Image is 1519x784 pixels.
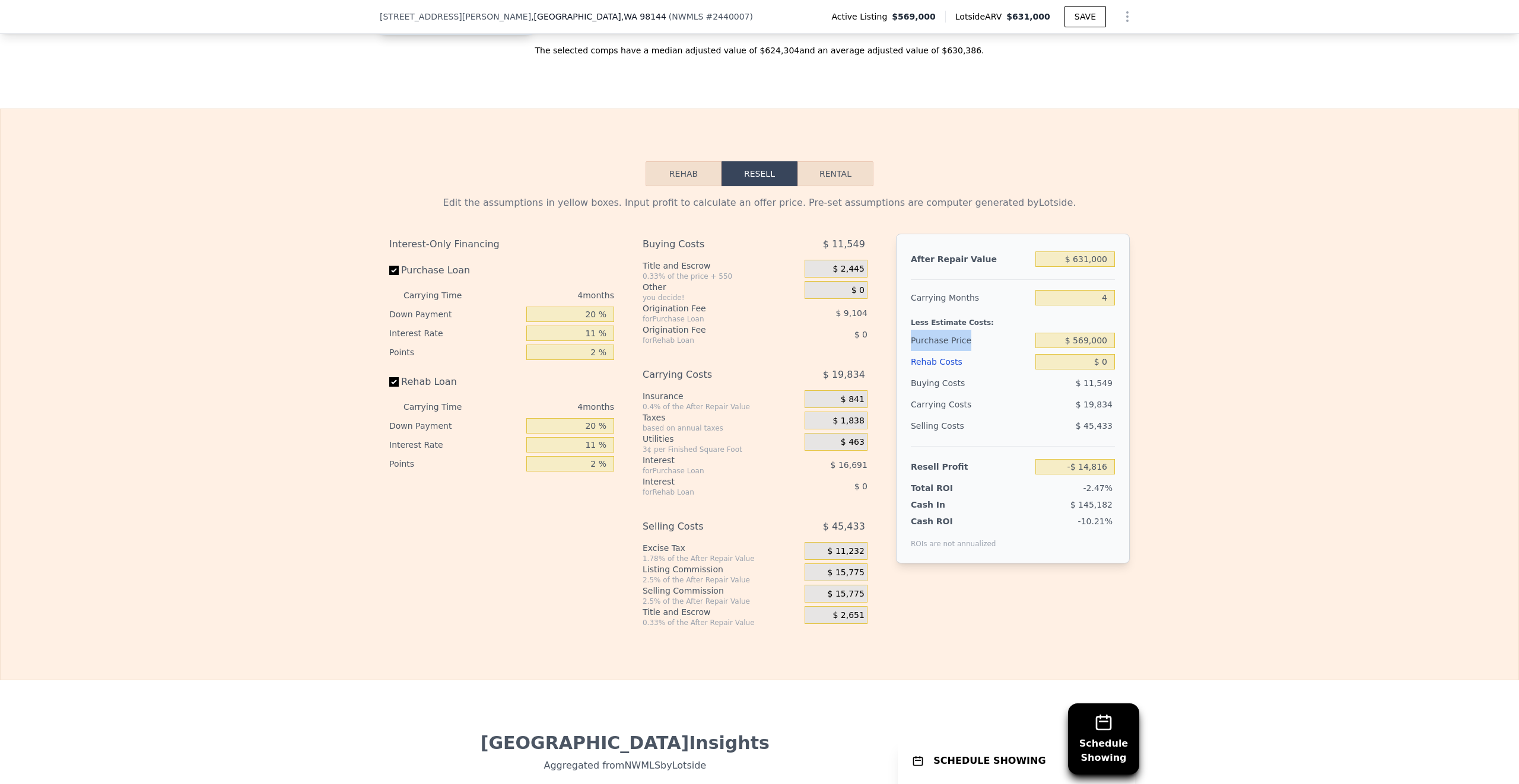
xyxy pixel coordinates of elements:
span: [STREET_ADDRESS][PERSON_NAME] [380,11,531,23]
span: $ 841 [841,394,865,405]
div: 0.33% of the After Repair Value [643,618,800,627]
div: 2.5% of the After Repair Value [643,597,800,606]
span: $ 145,182 [1070,500,1113,509]
span: $ 0 [851,285,865,296]
div: Points [389,454,522,473]
div: Carrying Time [403,286,481,305]
div: Rehab Costs [911,351,1031,372]
div: Excise Tax [643,542,800,554]
div: Interest Rate [389,435,522,454]
span: , WA 98144 [621,12,666,21]
span: Lotside ARV [955,11,1006,23]
span: $ 1,838 [832,416,864,426]
span: $ 19,834 [823,364,865,385]
div: Points [389,343,522,362]
div: Interest Rate [389,324,522,343]
button: SAVE [1064,6,1106,27]
div: Listing Commission [643,563,800,575]
div: Down Payment [389,416,522,435]
div: Origination Fee [643,302,775,314]
div: 4 months [485,397,614,416]
div: Taxes [643,412,800,423]
div: ( ) [669,11,753,23]
div: Interest [643,454,775,466]
span: # 2440007 [706,12,749,21]
div: Total ROI [911,482,985,494]
div: 3¢ per Finished Square Foot [643,445,800,454]
span: $ 19,834 [1076,400,1113,409]
div: Purchase Price [911,330,1031,351]
span: $ 15,775 [828,568,865,578]
button: Rehab [646,161,722,186]
label: Purchase Loan [389,260,522,281]
div: for Purchase Loan [643,314,775,324]
div: Utilities [643,433,800,445]
span: $ 11,232 [828,546,865,557]
div: 0.4% of the After Repair Value [643,402,800,412]
span: -2.47% [1083,483,1113,493]
div: 1.78% of the After Repair Value [643,554,800,563]
span: $ 11,549 [1076,378,1113,388]
span: NWMLS [672,12,703,21]
div: Buying Costs [911,372,1031,394]
div: Other [643,281,800,293]
div: Carrying Costs [911,394,985,415]
span: $ 9,104 [835,308,867,318]
div: Resell Profit [911,456,1031,477]
div: for Rehab Loan [643,336,775,345]
div: based on annual taxes [643,423,800,433]
span: $ 16,691 [831,460,867,470]
div: After Repair Value [911,248,1031,270]
div: 2.5% of the After Repair Value [643,575,800,585]
div: Interest [643,476,775,487]
div: The selected comps have a median adjusted value of $624,304 and an average adjusted value of $630... [380,35,1139,56]
span: $569,000 [892,11,936,23]
div: Carrying Months [911,287,1031,308]
button: Rental [797,161,873,186]
div: Buying Costs [643,234,775,255]
div: for Rehab Loan [643,487,775,497]
div: Selling Costs [643,516,775,537]
div: ROIs are not annualized [911,527,996,549]
span: $ 15,775 [828,589,865,600]
span: Active Listing [831,11,892,23]
span: $ 11,549 [823,234,865,255]
span: $ 0 [854,482,867,491]
div: Carrying Time [403,397,481,416]
input: Rehab Loan [389,377,399,387]
div: Title and Escrow [643,606,800,618]
span: $ 45,433 [1076,421,1113,431]
div: [GEOGRAPHIC_DATA] Insights [389,732,861,754]
div: you decide! [643,293,800,302]
div: Insurance [643,390,800,402]
div: Aggregated from NWMLS by Lotside [389,754,861,773]
span: $631,000 [1006,12,1050,21]
div: 4 months [485,286,614,305]
span: $ 45,433 [823,516,865,537]
div: Less Estimate Costs: [911,308,1115,330]
span: $ 463 [841,437,865,448]
div: Cash ROI [911,515,996,527]
button: Show Options [1116,5,1139,28]
div: 0.33% of the price + 550 [643,272,800,281]
div: Carrying Costs [643,364,775,385]
div: Selling Costs [911,415,1031,436]
div: Down Payment [389,305,522,324]
div: Cash In [911,499,985,511]
input: Purchase Loan [389,266,399,275]
div: Edit the assumptions in yellow boxes. Input profit to calculate an offer price. Pre-set assumptio... [389,196,1130,210]
label: Rehab Loan [389,371,522,393]
span: , [GEOGRAPHIC_DATA] [531,11,666,23]
button: Resell [722,161,797,186]
span: $ 2,651 [832,610,864,621]
div: Selling Commission [643,585,800,597]
div: Origination Fee [643,324,775,336]
span: $ 2,445 [832,264,864,275]
div: Title and Escrow [643,260,800,272]
div: for Purchase Loan [643,466,775,476]
div: Interest-Only Financing [389,234,614,255]
h1: SCHEDULE SHOWING [933,754,1045,768]
span: -10.21% [1078,517,1113,526]
span: $ 0 [854,330,867,339]
button: ScheduleShowing [1068,703,1139,775]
